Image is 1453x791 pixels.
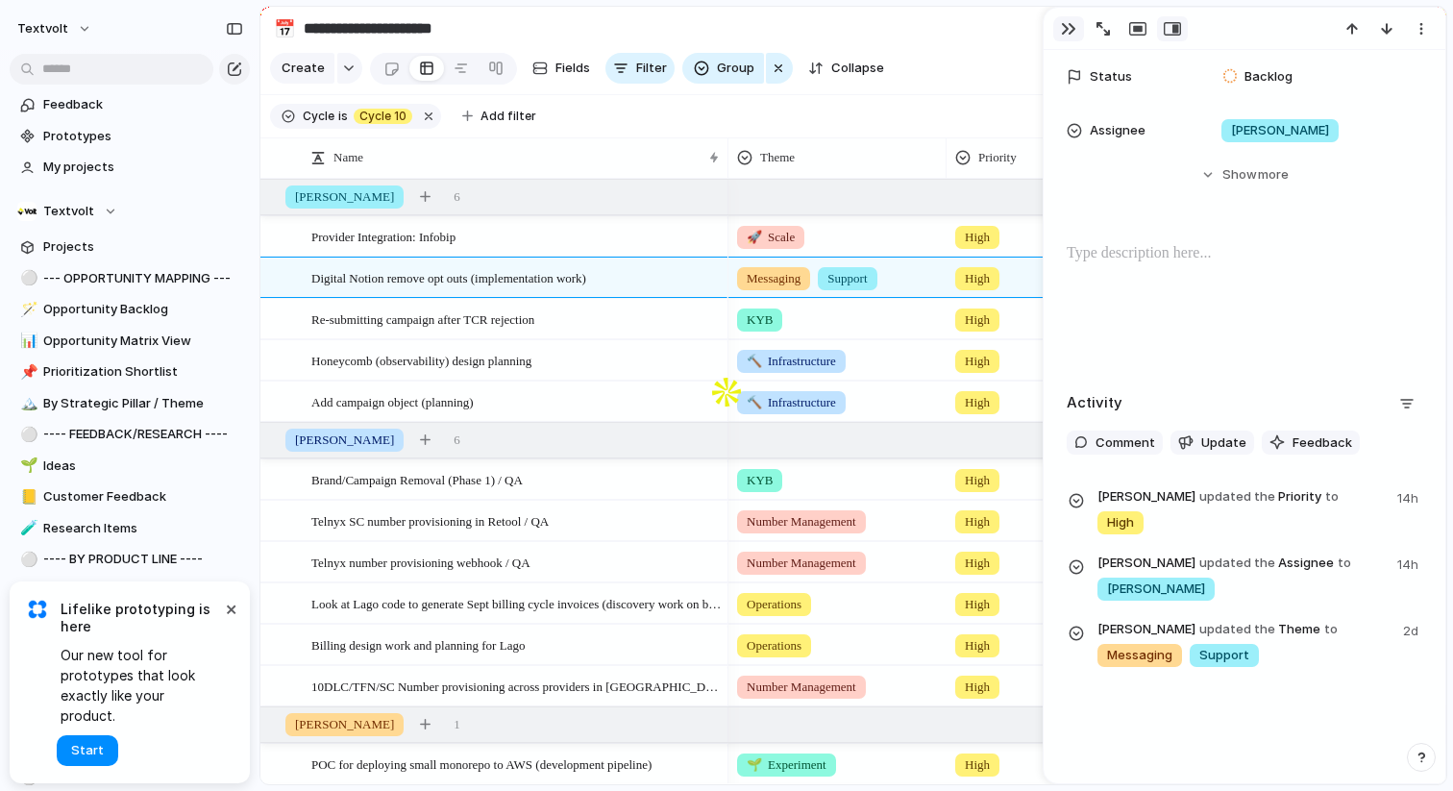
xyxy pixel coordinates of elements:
div: ⚪--- OPPORTUNITY MAPPING --- [10,264,250,293]
span: High [965,310,990,330]
span: High [965,636,990,655]
button: 📌 [17,362,37,382]
span: Priority [1097,485,1386,536]
span: Assignee [1090,121,1145,140]
div: 🪄 [20,299,34,321]
span: Add campaign object (planning) [311,390,474,412]
span: Provider Integration: Infobip [311,225,456,247]
span: [PERSON_NAME] [1097,554,1195,573]
span: [PERSON_NAME] [1231,121,1329,140]
button: ⚪ [17,550,37,569]
span: Theme [1097,618,1391,669]
span: Ideas [43,457,243,476]
span: 6 [454,187,460,207]
span: Prioritization Shortlist [43,362,243,382]
a: Projects [10,233,250,261]
span: Infrastructure [747,393,836,412]
span: [PERSON_NAME] [1097,487,1195,507]
button: Group [682,53,764,84]
a: 🧑‍⚖️KYB - Register [10,577,250,606]
button: Update [1170,431,1254,456]
span: Fields [555,59,590,78]
span: Add filter [480,108,536,125]
span: [PERSON_NAME] [295,431,394,450]
span: Opportunity Backlog [43,300,243,319]
span: Operations [747,595,801,614]
span: High [965,512,990,531]
span: Customer Feedback [43,487,243,507]
span: Textvolt [43,202,94,221]
span: Start [71,741,104,760]
span: Prototypes [43,127,243,146]
button: ⚪ [17,425,37,444]
button: Showmore [1067,158,1422,192]
span: 🔨 [747,395,762,409]
div: 🪄Opportunity Backlog [10,295,250,324]
span: Brand/Campaign Removal (Phase 1) / QA [311,468,523,490]
span: Backlog [1244,67,1293,87]
span: 10DLC/TFN/SC Number provisioning across providers in [GEOGRAPHIC_DATA] [311,675,722,697]
a: Prototypes [10,122,250,151]
span: Name [333,148,363,167]
span: updated the [1199,620,1275,639]
span: Digital Notion remove opt outs (implementation work) [311,266,586,288]
span: Status [1090,67,1132,87]
div: ⚪---- FEEDBACK/RESEARCH ---- [10,420,250,449]
span: Theme [760,148,795,167]
a: 📒Customer Feedback [10,482,250,511]
span: POC for deploying small monorepo to AWS (development pipeline) [311,753,652,775]
div: 📒 [20,486,34,508]
span: My projects [43,158,243,177]
span: Feedback [1293,433,1352,453]
div: 📊 [20,330,34,352]
div: 📅 [274,15,295,41]
a: 🏔️By Strategic Pillar / Theme [10,389,250,418]
button: 📒 [17,487,37,507]
button: Comment [1067,431,1163,456]
span: to [1338,554,1351,573]
button: 📊 [17,332,37,351]
span: Our new tool for prototypes that look exactly like your product. [61,645,221,726]
span: Cycle 10 [359,108,406,125]
span: Cycle [303,108,334,125]
span: KYB [747,310,773,330]
span: [PERSON_NAME] [295,187,394,207]
span: is [338,108,348,125]
span: Assignee [1097,552,1386,603]
span: High [965,554,990,573]
div: ⚪ [20,267,34,289]
a: 📊Opportunity Matrix View [10,327,250,356]
span: High [965,269,990,288]
span: High [965,755,990,775]
span: Telnyx number provisioning webhook / QA [311,551,530,573]
span: Filter [636,59,667,78]
span: Group [717,59,754,78]
span: Scale [747,228,795,247]
button: Start [57,735,118,766]
span: High [965,352,990,371]
span: 1 [454,715,460,734]
button: 🏔️ [17,394,37,413]
span: Feedback [43,95,243,114]
span: --- OPPORTUNITY MAPPING --- [43,269,243,288]
span: to [1325,487,1339,507]
button: 📅 [269,13,300,44]
span: updated the [1199,487,1275,507]
span: Look at Lago code to generate Sept billing cycle invoices (discovery work on billing) [311,592,722,614]
button: Filter [605,53,675,84]
span: [PERSON_NAME] [1097,620,1195,639]
button: Fields [525,53,598,84]
div: 📌 [20,361,34,383]
button: Add filter [451,103,548,130]
span: KYB [747,471,773,490]
span: more [1258,165,1289,185]
div: ⚪ [20,549,34,571]
span: Research Items [43,519,243,538]
span: High [965,678,990,697]
a: 🧪Research Items [10,514,250,543]
span: Infrastructure [747,352,836,371]
span: textvolt [17,19,68,38]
